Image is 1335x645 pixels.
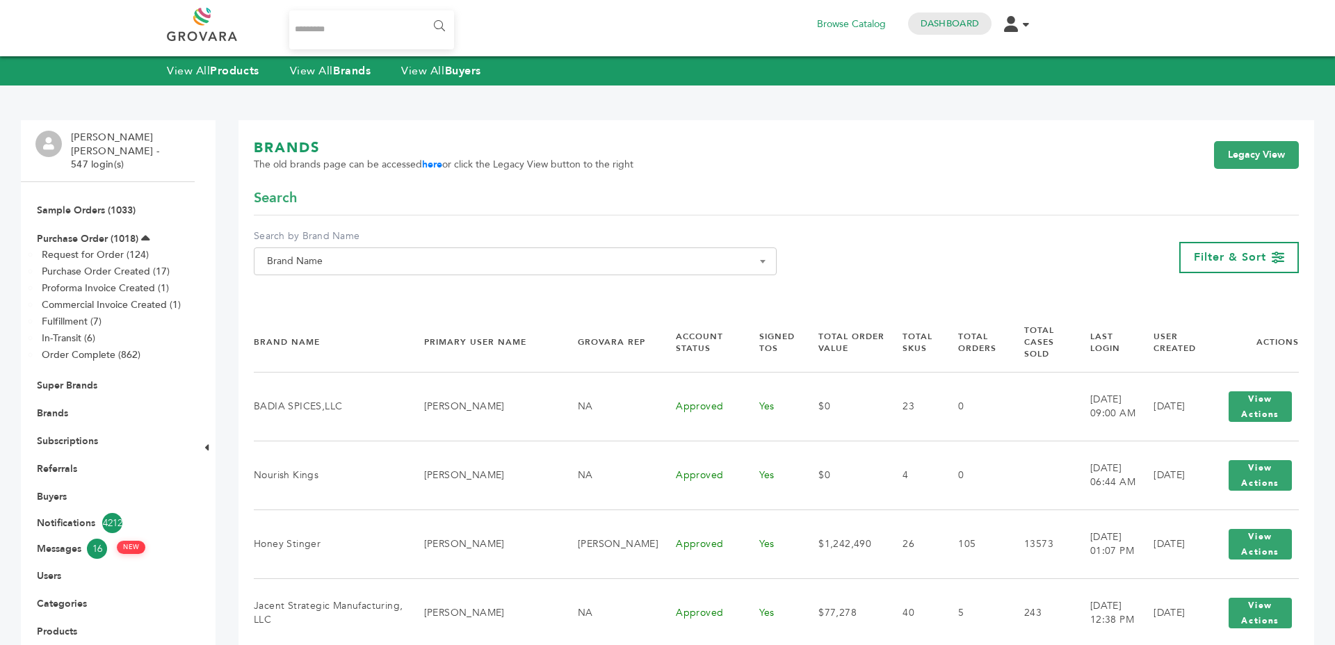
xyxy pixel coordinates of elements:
td: [PERSON_NAME] [407,441,560,509]
a: Purchase Order Created (17) [42,265,170,278]
td: Honey Stinger [254,509,407,578]
td: NA [560,372,658,441]
button: View Actions [1229,391,1292,422]
strong: Brands [333,63,371,79]
a: Products [37,625,77,638]
td: 4 [885,441,941,509]
td: Approved [658,509,741,578]
a: Buyers [37,490,67,503]
td: Approved [658,372,741,441]
a: Purchase Order (1018) [37,232,138,245]
td: Approved [658,441,741,509]
th: Signed TOS [742,313,802,372]
a: Sample Orders (1033) [37,204,136,217]
th: Primary User Name [407,313,560,372]
a: View AllBrands [290,63,371,79]
a: Dashboard [921,17,979,30]
span: The old brands page can be accessed or click the Legacy View button to the right [254,158,633,172]
a: Categories [37,597,87,610]
td: 105 [941,509,1007,578]
td: BADIA SPICES,LLC [254,372,407,441]
td: Nourish Kings [254,441,407,509]
td: [PERSON_NAME] [560,509,658,578]
td: 26 [885,509,941,578]
td: [DATE] [1136,372,1204,441]
th: User Created [1136,313,1204,372]
th: Total Order Value [801,313,885,372]
a: Commercial Invoice Created (1) [42,298,181,311]
span: NEW [117,541,145,554]
td: 13573 [1007,509,1073,578]
a: Users [37,569,61,582]
td: Yes [742,509,802,578]
a: Request for Order (124) [42,248,149,261]
th: Account Status [658,313,741,372]
a: Order Complete (862) [42,348,140,361]
th: Brand Name [254,313,407,372]
span: Brand Name [254,247,777,275]
a: Proforma Invoice Created (1) [42,281,169,295]
td: 0 [941,372,1007,441]
td: [PERSON_NAME] [407,509,560,578]
a: Browse Catalog [817,17,886,32]
button: View Actions [1229,460,1292,491]
button: View Actions [1229,598,1292,628]
td: $1,242,490 [801,509,885,578]
a: View AllBuyers [401,63,481,79]
h1: BRANDS [254,138,633,158]
a: View AllProducts [167,63,259,79]
span: Brand Name [261,252,769,271]
a: Super Brands [37,379,97,392]
a: Brands [37,407,68,420]
td: [DATE] [1136,509,1204,578]
td: [DATE] 09:00 AM [1073,372,1136,441]
span: Search [254,188,297,208]
td: 0 [941,441,1007,509]
a: Fulfillment (7) [42,315,102,328]
a: Subscriptions [37,434,98,448]
label: Search by Brand Name [254,229,777,243]
td: [PERSON_NAME] [407,372,560,441]
th: Total Orders [941,313,1007,372]
th: Last Login [1073,313,1136,372]
a: In-Transit (6) [42,332,95,345]
td: Yes [742,441,802,509]
td: [DATE] [1136,441,1204,509]
a: Legacy View [1214,141,1299,169]
span: 16 [87,539,107,559]
span: Filter & Sort [1194,250,1266,265]
td: $0 [801,441,885,509]
td: Yes [742,372,802,441]
th: Total SKUs [885,313,941,372]
td: NA [560,441,658,509]
td: [DATE] 01:07 PM [1073,509,1136,578]
span: 4212 [102,513,122,533]
input: Search... [289,10,454,49]
li: [PERSON_NAME] [PERSON_NAME] - 547 login(s) [71,131,191,172]
strong: Buyers [445,63,481,79]
td: $0 [801,372,885,441]
a: Notifications4212 [37,513,179,533]
th: Grovara Rep [560,313,658,372]
img: profile.png [35,131,62,157]
a: here [422,158,442,171]
a: Messages16 NEW [37,539,179,559]
th: Actions [1204,313,1299,372]
a: Referrals [37,462,77,475]
button: View Actions [1229,529,1292,560]
th: Total Cases Sold [1007,313,1073,372]
td: [DATE] 06:44 AM [1073,441,1136,509]
td: 23 [885,372,941,441]
strong: Products [210,63,259,79]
